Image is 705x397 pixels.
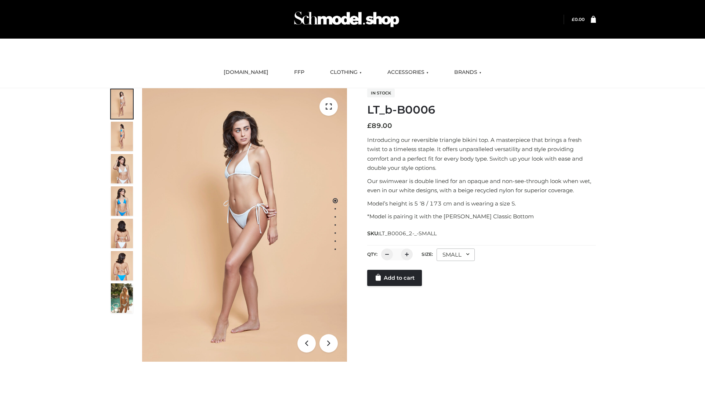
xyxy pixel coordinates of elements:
span: £ [572,17,575,22]
a: [DOMAIN_NAME] [218,64,274,81]
img: Arieltop_CloudNine_AzureSky2.jpg [111,283,133,313]
img: Schmodel Admin 964 [292,5,402,34]
img: ArielClassicBikiniTop_CloudNine_AzureSky_OW114ECO_7-scaled.jpg [111,219,133,248]
span: LT_B0006_2-_-SMALL [379,230,437,237]
span: In stock [367,89,395,97]
p: *Model is pairing it with the [PERSON_NAME] Classic Bottom [367,212,596,221]
label: QTY: [367,251,377,257]
p: Our swimwear is double lined for an opaque and non-see-through look when wet, even in our white d... [367,176,596,195]
a: FFP [289,64,310,81]
p: Model’s height is 5 ‘8 / 173 cm and is wearing a size S. [367,199,596,208]
h1: LT_b-B0006 [367,103,596,117]
img: ArielClassicBikiniTop_CloudNine_AzureSky_OW114ECO_3-scaled.jpg [111,154,133,183]
div: SMALL [437,248,475,261]
img: ArielClassicBikiniTop_CloudNine_AzureSky_OW114ECO_4-scaled.jpg [111,186,133,216]
label: Size: [422,251,433,257]
a: Add to cart [367,270,422,286]
bdi: 0.00 [572,17,585,22]
img: ArielClassicBikiniTop_CloudNine_AzureSky_OW114ECO_2-scaled.jpg [111,122,133,151]
span: SKU: [367,229,437,238]
a: BRANDS [449,64,487,81]
p: Introducing our reversible triangle bikini top. A masterpiece that brings a fresh twist to a time... [367,135,596,173]
img: ArielClassicBikiniTop_CloudNine_AzureSky_OW114ECO_8-scaled.jpg [111,251,133,280]
a: £0.00 [572,17,585,22]
img: ArielClassicBikiniTop_CloudNine_AzureSky_OW114ECO_1-scaled.jpg [111,89,133,119]
img: ArielClassicBikiniTop_CloudNine_AzureSky_OW114ECO_1 [142,88,347,362]
a: ACCESSORIES [382,64,434,81]
a: CLOTHING [325,64,367,81]
span: £ [367,122,372,130]
bdi: 89.00 [367,122,392,130]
